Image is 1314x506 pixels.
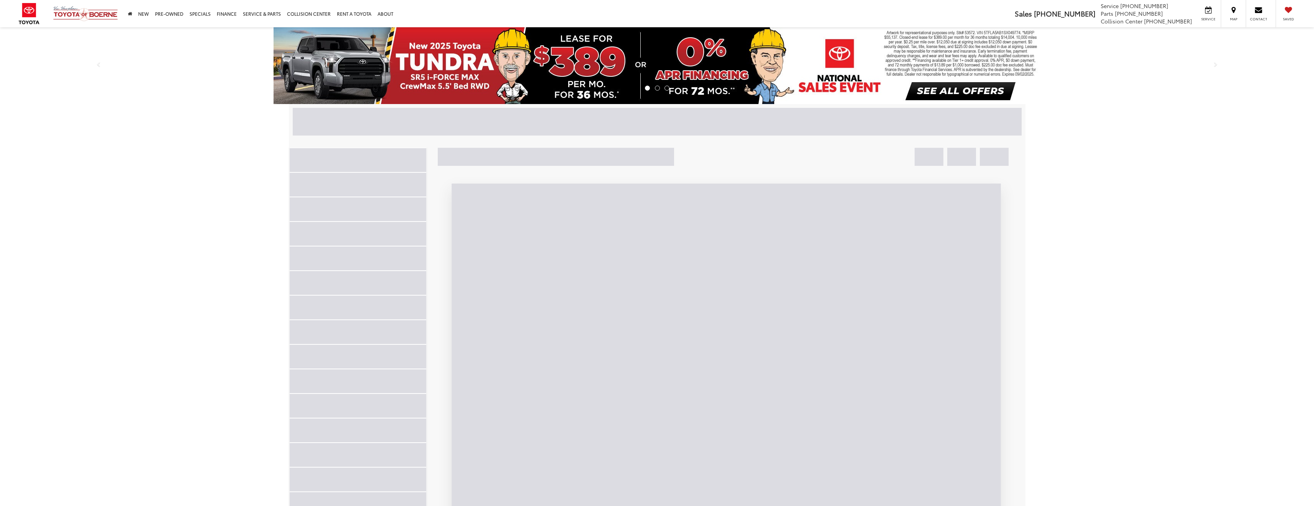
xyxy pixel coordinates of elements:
[1250,17,1267,21] span: Contact
[1144,17,1192,25] span: [PHONE_NUMBER]
[1101,10,1113,17] span: Parts
[1120,2,1168,10] span: [PHONE_NUMBER]
[1101,2,1119,10] span: Service
[1115,10,1163,17] span: [PHONE_NUMBER]
[1225,17,1242,21] span: Map
[274,27,1041,104] img: New 2025 Toyota Tundra
[53,6,118,21] img: Vic Vaughan Toyota of Boerne
[1034,8,1095,18] span: [PHONE_NUMBER]
[1101,17,1143,25] span: Collision Center
[1015,8,1032,18] span: Sales
[1280,17,1297,21] span: Saved
[1200,17,1217,21] span: Service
